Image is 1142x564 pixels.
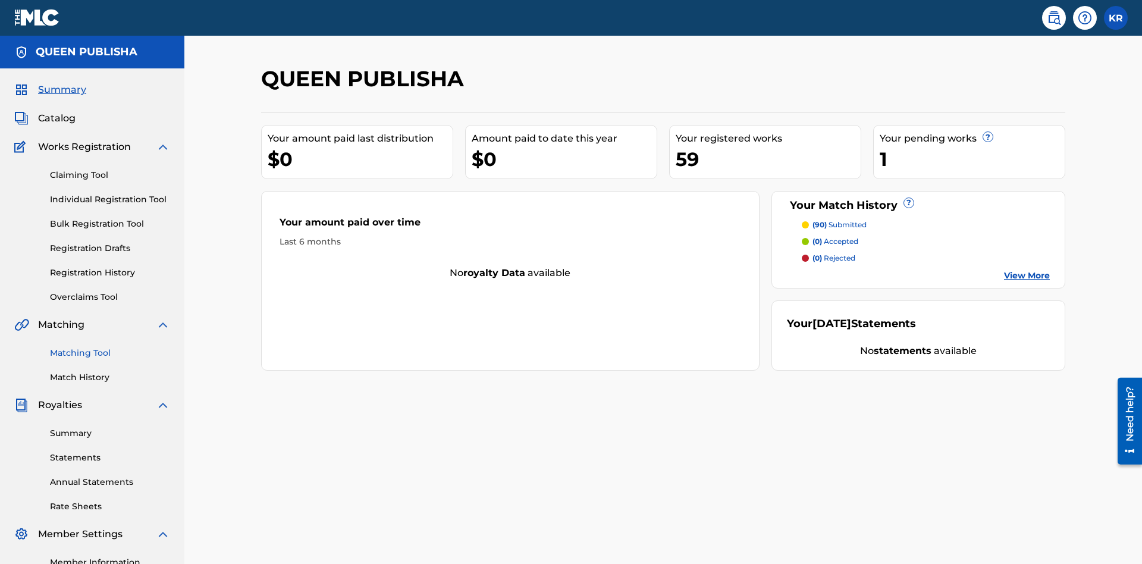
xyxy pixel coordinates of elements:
div: Your pending works [880,131,1065,146]
span: Catalog [38,111,76,126]
img: help [1078,11,1092,25]
img: MLC Logo [14,9,60,26]
iframe: Resource Center [1109,373,1142,471]
span: ? [904,198,914,208]
a: (90) submitted [802,220,1050,230]
a: (0) accepted [802,236,1050,247]
img: expand [156,398,170,412]
div: Your amount paid over time [280,215,741,236]
div: Amount paid to date this year [472,131,657,146]
div: Your Statements [787,316,916,332]
div: Your amount paid last distribution [268,131,453,146]
a: Matching Tool [50,347,170,359]
div: 59 [676,146,861,173]
img: Royalties [14,398,29,412]
a: (0) rejected [802,253,1050,264]
a: Annual Statements [50,476,170,488]
span: (0) [812,253,822,262]
strong: royalty data [463,267,525,278]
span: Matching [38,318,84,332]
a: View More [1004,270,1050,282]
img: Catalog [14,111,29,126]
a: Public Search [1042,6,1066,30]
strong: statements [874,345,931,356]
a: Summary [50,427,170,440]
img: Matching [14,318,29,332]
a: Overclaims Tool [50,291,170,303]
span: Member Settings [38,527,123,541]
div: $0 [472,146,657,173]
div: User Menu [1104,6,1128,30]
h5: QUEEN PUBLISHA [36,45,137,59]
a: Match History [50,371,170,384]
div: No available [787,344,1050,358]
div: 1 [880,146,1065,173]
img: search [1047,11,1061,25]
span: (0) [812,237,822,246]
h2: QUEEN PUBLISHA [261,65,470,92]
div: Your registered works [676,131,861,146]
p: submitted [812,220,867,230]
img: expand [156,527,170,541]
div: Help [1073,6,1097,30]
span: ? [983,132,993,142]
a: Claiming Tool [50,169,170,181]
p: rejected [812,253,855,264]
img: expand [156,140,170,154]
a: Registration Drafts [50,242,170,255]
span: Works Registration [38,140,131,154]
a: SummarySummary [14,83,86,97]
img: Accounts [14,45,29,59]
img: Member Settings [14,527,29,541]
span: Summary [38,83,86,97]
a: Registration History [50,267,170,279]
img: Works Registration [14,140,30,154]
div: No available [262,266,759,280]
span: Royalties [38,398,82,412]
div: Your Match History [787,198,1050,214]
div: $0 [268,146,453,173]
a: Individual Registration Tool [50,193,170,206]
a: Statements [50,452,170,464]
iframe: Chat Widget [1083,507,1142,564]
img: expand [156,318,170,332]
a: CatalogCatalog [14,111,76,126]
div: Last 6 months [280,236,741,248]
a: Bulk Registration Tool [50,218,170,230]
span: (90) [812,220,827,229]
a: Rate Sheets [50,500,170,513]
span: [DATE] [812,317,851,330]
p: accepted [812,236,858,247]
img: Summary [14,83,29,97]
